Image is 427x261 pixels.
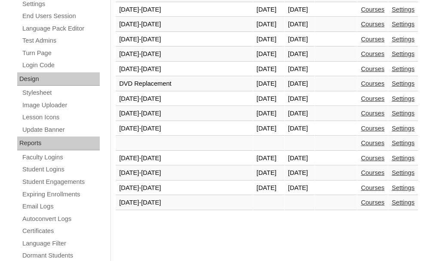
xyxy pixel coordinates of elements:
[116,92,252,106] td: [DATE]-[DATE]
[361,21,384,28] a: Courses
[253,62,284,77] td: [DATE]
[392,169,415,176] a: Settings
[253,151,284,166] td: [DATE]
[392,6,415,13] a: Settings
[17,137,100,150] div: Reports
[361,125,384,132] a: Courses
[392,155,415,162] a: Settings
[116,121,252,136] td: [DATE]-[DATE]
[253,121,284,136] td: [DATE]
[285,3,314,17] td: [DATE]
[22,11,100,22] a: End Users Session
[116,196,252,210] td: [DATE]-[DATE]
[22,189,100,200] a: Expiring Enrollments
[22,152,100,163] a: Faculty Logins
[116,181,252,196] td: [DATE]-[DATE]
[116,106,252,121] td: [DATE]-[DATE]
[392,140,415,146] a: Settings
[116,166,252,180] td: [DATE]-[DATE]
[361,50,384,57] a: Courses
[285,166,314,180] td: [DATE]
[116,77,252,91] td: DVD Replacement
[392,65,415,72] a: Settings
[253,92,284,106] td: [DATE]
[392,199,415,206] a: Settings
[285,32,314,47] td: [DATE]
[361,6,384,13] a: Courses
[22,164,100,175] a: Student Logins
[116,47,252,62] td: [DATE]-[DATE]
[116,17,252,32] td: [DATE]-[DATE]
[253,47,284,62] td: [DATE]
[22,100,100,111] a: Image Uploader
[392,36,415,43] a: Settings
[285,47,314,62] td: [DATE]
[22,238,100,249] a: Language Filter
[361,155,384,162] a: Courses
[361,140,384,146] a: Courses
[285,92,314,106] td: [DATE]
[285,151,314,166] td: [DATE]
[253,32,284,47] td: [DATE]
[392,21,415,28] a: Settings
[361,36,384,43] a: Courses
[22,23,100,34] a: Language Pack Editor
[392,125,415,132] a: Settings
[285,106,314,121] td: [DATE]
[116,3,252,17] td: [DATE]-[DATE]
[253,106,284,121] td: [DATE]
[22,60,100,71] a: Login Code
[253,17,284,32] td: [DATE]
[285,181,314,196] td: [DATE]
[253,77,284,91] td: [DATE]
[22,201,100,212] a: Email Logs
[361,169,384,176] a: Courses
[22,48,100,59] a: Turn Page
[116,32,252,47] td: [DATE]-[DATE]
[22,177,100,187] a: Student Engagements
[22,226,100,236] a: Certificates
[22,112,100,123] a: Lesson Icons
[392,50,415,57] a: Settings
[361,110,384,117] a: Courses
[253,3,284,17] td: [DATE]
[392,110,415,117] a: Settings
[22,124,100,135] a: Update Banner
[116,151,252,166] td: [DATE]-[DATE]
[285,121,314,136] td: [DATE]
[361,184,384,191] a: Courses
[361,65,384,72] a: Courses
[22,214,100,224] a: Autoconvert Logs
[392,184,415,191] a: Settings
[17,72,100,86] div: Design
[116,62,252,77] td: [DATE]-[DATE]
[22,35,100,46] a: Test Admins
[285,62,314,77] td: [DATE]
[361,95,384,102] a: Courses
[285,17,314,32] td: [DATE]
[392,95,415,102] a: Settings
[253,181,284,196] td: [DATE]
[22,250,100,261] a: Dormant Students
[285,77,314,91] td: [DATE]
[253,166,284,180] td: [DATE]
[361,199,384,206] a: Courses
[22,87,100,98] a: Stylesheet
[392,80,415,87] a: Settings
[361,80,384,87] a: Courses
